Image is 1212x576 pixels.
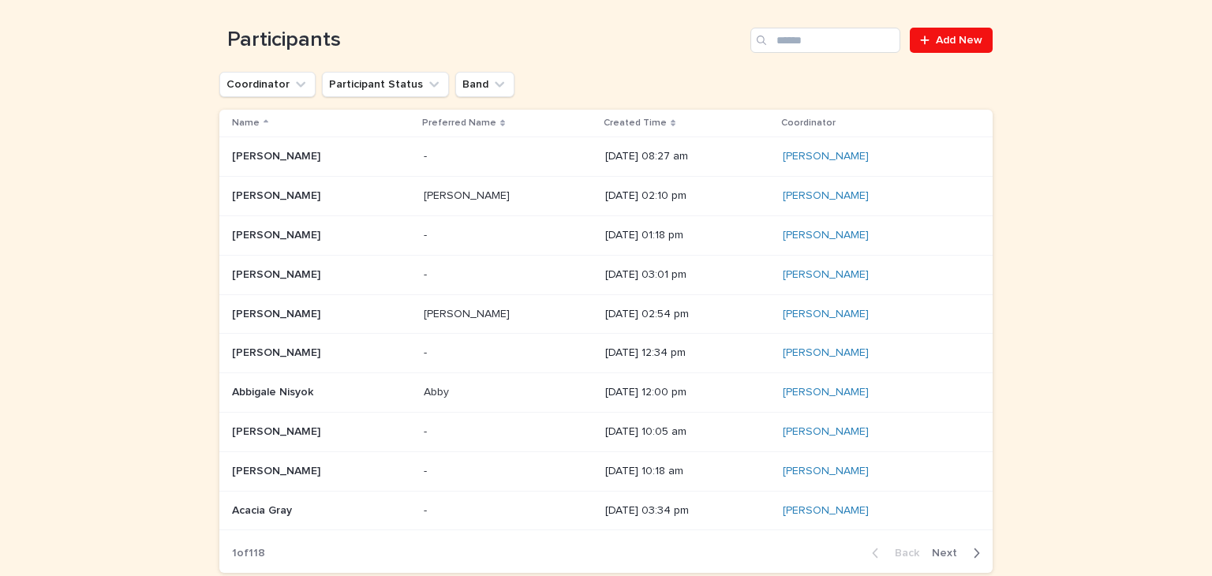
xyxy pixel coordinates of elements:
p: [DATE] 02:10 pm [605,189,770,203]
p: - [424,226,430,242]
tr: [PERSON_NAME][PERSON_NAME] -- [DATE] 08:27 am[PERSON_NAME] [219,137,993,177]
span: Add New [936,35,982,46]
h1: Participants [219,28,744,53]
button: Coordinator [219,72,316,97]
a: [PERSON_NAME] [783,189,869,203]
p: - [424,265,430,282]
p: - [424,343,430,360]
p: Abbigale Nisyok [232,383,316,399]
p: - [424,422,430,439]
p: [PERSON_NAME] [232,186,324,203]
a: [PERSON_NAME] [783,150,869,163]
p: - [424,501,430,518]
tr: [PERSON_NAME][PERSON_NAME] -- [DATE] 10:05 am[PERSON_NAME] [219,412,993,451]
button: Next [926,546,993,560]
a: [PERSON_NAME] [783,268,869,282]
p: Preferred Name [422,114,496,132]
tr: Acacia GrayAcacia Gray -- [DATE] 03:34 pm[PERSON_NAME] [219,491,993,530]
p: [PERSON_NAME] [232,265,324,282]
tr: [PERSON_NAME][PERSON_NAME] -- [DATE] 10:18 am[PERSON_NAME] [219,451,993,491]
p: [PERSON_NAME] [232,462,324,478]
p: [DATE] 10:18 am [605,465,770,478]
a: [PERSON_NAME] [783,308,869,321]
a: [PERSON_NAME] [783,504,869,518]
p: [DATE] 03:34 pm [605,504,770,518]
a: [PERSON_NAME] [783,386,869,399]
p: [DATE] 03:01 pm [605,268,770,282]
p: [PERSON_NAME] [232,422,324,439]
button: Band [455,72,514,97]
span: Back [885,548,919,559]
p: - [424,147,430,163]
tr: [PERSON_NAME][PERSON_NAME] [PERSON_NAME][PERSON_NAME] [DATE] 02:54 pm[PERSON_NAME] [219,294,993,334]
p: [PERSON_NAME] [424,305,513,321]
span: Next [932,548,967,559]
tr: [PERSON_NAME][PERSON_NAME] -- [DATE] 03:01 pm[PERSON_NAME] [219,255,993,294]
a: Add New [910,28,993,53]
p: [PERSON_NAME] [232,147,324,163]
p: [PERSON_NAME] [232,226,324,242]
tr: [PERSON_NAME][PERSON_NAME] [PERSON_NAME][PERSON_NAME] [DATE] 02:10 pm[PERSON_NAME] [219,177,993,216]
p: Acacia Gray [232,501,295,518]
p: Abby [424,383,452,399]
p: [DATE] 12:00 pm [605,386,770,399]
button: Back [859,546,926,560]
p: Name [232,114,260,132]
a: [PERSON_NAME] [783,425,869,439]
p: [PERSON_NAME] [424,186,513,203]
p: [PERSON_NAME] [232,305,324,321]
p: Created Time [604,114,667,132]
tr: [PERSON_NAME][PERSON_NAME] -- [DATE] 01:18 pm[PERSON_NAME] [219,215,993,255]
a: [PERSON_NAME] [783,229,869,242]
tr: Abbigale NisyokAbbigale Nisyok AbbyAbby [DATE] 12:00 pm[PERSON_NAME] [219,373,993,413]
p: [DATE] 08:27 am [605,150,770,163]
p: [DATE] 01:18 pm [605,229,770,242]
p: 1 of 118 [219,534,278,573]
p: - [424,462,430,478]
tr: [PERSON_NAME][PERSON_NAME] -- [DATE] 12:34 pm[PERSON_NAME] [219,334,993,373]
p: [DATE] 10:05 am [605,425,770,439]
p: [DATE] 12:34 pm [605,346,770,360]
button: Participant Status [322,72,449,97]
p: [PERSON_NAME] [232,343,324,360]
a: [PERSON_NAME] [783,465,869,478]
p: [DATE] 02:54 pm [605,308,770,321]
input: Search [750,28,900,53]
p: Coordinator [781,114,836,132]
a: [PERSON_NAME] [783,346,869,360]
